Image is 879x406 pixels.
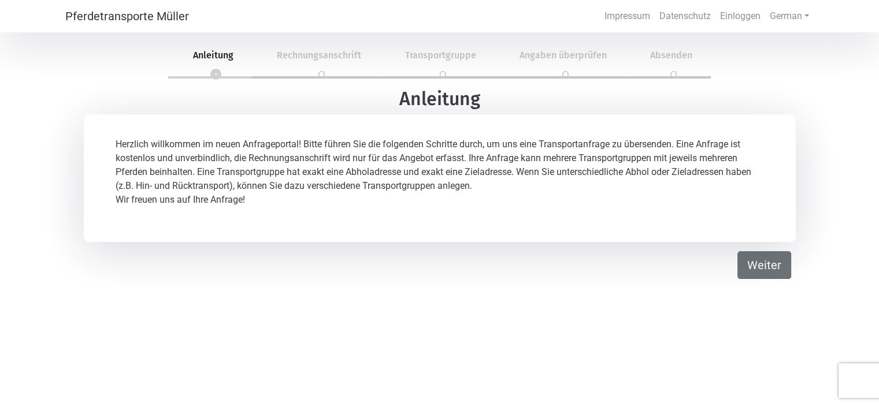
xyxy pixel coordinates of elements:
[765,5,814,28] a: German
[391,50,490,61] span: Transportgruppe
[263,50,375,61] span: Rechnungsanschrift
[715,5,765,28] a: Einloggen
[636,50,706,61] span: Absenden
[65,5,189,28] a: Pferdetransporte Müller
[84,114,796,242] div: Herzlich willkommen im neuen Anfrageportal! Bitte führen Sie die folgenden Schritte durch, um uns...
[600,5,655,28] a: Impressum
[116,193,764,207] p: Wir freuen uns auf Ihre Anfrage!
[506,50,621,61] span: Angaben überprüfen
[655,5,715,28] a: Datenschutz
[737,251,791,279] button: Weiter
[179,50,247,61] span: Anleitung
